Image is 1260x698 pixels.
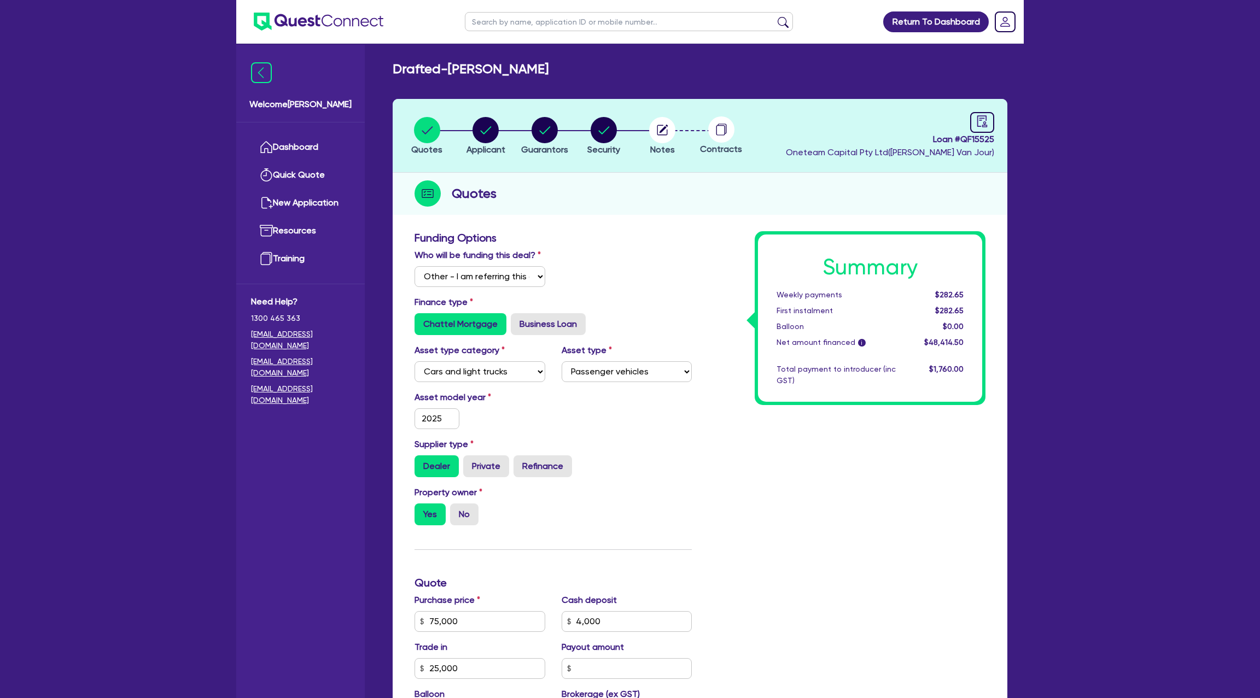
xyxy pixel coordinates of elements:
label: Cash deposit [562,594,617,607]
div: First instalment [768,305,904,316]
a: Return To Dashboard [883,11,989,32]
label: Refinance [514,455,572,477]
span: $0.00 [943,322,964,331]
img: resources [260,224,273,237]
a: Dashboard [251,133,350,161]
label: Asset type [562,344,612,357]
label: Who will be funding this deal? [415,249,541,262]
span: Applicant [466,144,505,155]
a: Training [251,245,350,273]
label: Business Loan [511,313,586,335]
label: Dealer [415,455,459,477]
h1: Summary [777,254,964,280]
input: Search by name, application ID or mobile number... [465,12,793,31]
label: No [450,503,479,525]
span: $282.65 [935,290,964,299]
button: Quotes [411,116,443,157]
a: Dropdown toggle [991,8,1019,36]
span: 1300 465 363 [251,313,350,324]
label: Asset type category [415,344,505,357]
label: Chattel Mortgage [415,313,506,335]
span: Need Help? [251,295,350,308]
div: Net amount financed [768,337,904,348]
img: quest-connect-logo-blue [254,13,383,31]
button: Notes [649,116,676,157]
label: Purchase price [415,594,480,607]
span: $1,760.00 [929,365,964,373]
label: Property owner [415,486,482,499]
h3: Funding Options [415,231,692,244]
span: Security [587,144,620,155]
span: Quotes [411,144,442,155]
h3: Quote [415,576,692,589]
label: Private [463,455,509,477]
a: [EMAIL_ADDRESS][DOMAIN_NAME] [251,329,350,351]
label: Payout amount [562,641,624,654]
img: new-application [260,196,273,209]
button: Applicant [466,116,506,157]
button: Security [587,116,621,157]
div: Total payment to introducer (inc GST) [768,363,904,386]
img: training [260,252,273,265]
span: Loan # QF15525 [786,133,994,146]
div: Weekly payments [768,289,904,301]
label: Finance type [415,296,473,309]
span: Notes [650,144,675,155]
img: step-icon [415,180,441,207]
a: Resources [251,217,350,245]
span: i [858,339,866,347]
span: audit [976,115,988,127]
span: Guarantors [521,144,568,155]
label: Asset model year [406,391,553,404]
span: Oneteam Capital Pty Ltd ( [PERSON_NAME] Van Jour ) [786,147,994,157]
a: [EMAIL_ADDRESS][DOMAIN_NAME] [251,383,350,406]
button: Guarantors [521,116,569,157]
span: Contracts [700,144,742,154]
span: Welcome [PERSON_NAME] [249,98,352,111]
label: Supplier type [415,438,474,451]
a: New Application [251,189,350,217]
div: Balloon [768,321,904,332]
label: Trade in [415,641,447,654]
span: $48,414.50 [924,338,964,347]
h2: Drafted - [PERSON_NAME] [393,61,549,77]
a: Quick Quote [251,161,350,189]
a: [EMAIL_ADDRESS][DOMAIN_NAME] [251,356,350,379]
h2: Quotes [452,184,497,203]
span: $282.65 [935,306,964,315]
img: icon-menu-close [251,62,272,83]
img: quick-quote [260,168,273,181]
label: Yes [415,503,446,525]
